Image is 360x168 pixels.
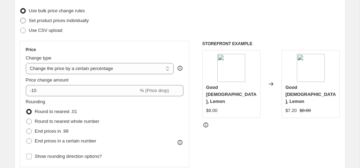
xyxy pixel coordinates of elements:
[202,41,340,47] h6: STOREFRONT EXAMPLE
[206,107,218,114] div: $8.00
[26,55,52,61] span: Change type
[297,54,325,82] img: GGL_Style_with_Lemon-_80x.jpg
[35,154,102,159] span: Show rounding direction options?
[35,109,77,114] span: Round to nearest .01
[29,28,62,33] span: Use CSV upload
[217,54,245,82] img: GGL_Style_with_Lemon-_80x.jpg
[29,8,85,13] span: Use bulk price change rules
[26,85,138,96] input: -15
[26,77,69,83] span: Price change amount
[285,107,297,114] div: $7.20
[35,119,99,124] span: Round to nearest whole number
[26,99,45,104] span: Rounding
[206,85,257,104] span: Good [DEMOGRAPHIC_DATA], Lemon
[29,18,89,23] span: Set product prices individually
[26,47,36,52] h3: Price
[35,128,69,134] span: End prices in .99
[300,107,311,114] strike: $8.00
[35,138,96,143] span: End prices in a certain number
[140,88,169,93] span: % (Price drop)
[177,65,183,72] div: help
[285,85,336,104] span: Good [DEMOGRAPHIC_DATA], Lemon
